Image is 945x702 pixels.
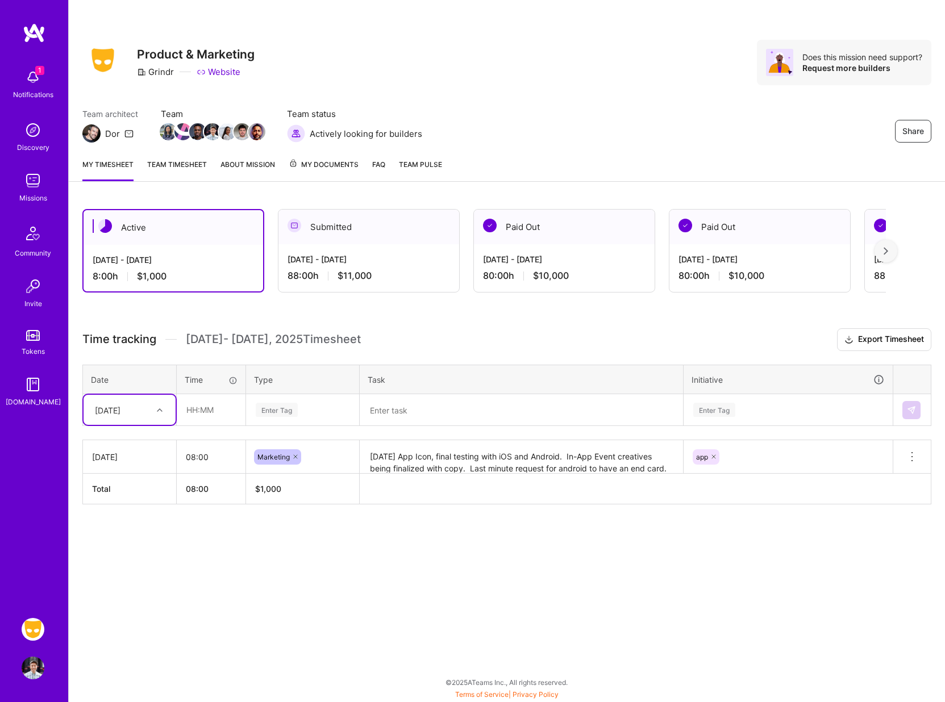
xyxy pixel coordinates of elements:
span: $10,000 [533,270,569,282]
th: 08:00 [177,474,246,504]
img: Invite [22,275,44,298]
img: Company Logo [82,45,123,76]
button: Share [895,120,931,143]
img: Team Member Avatar [234,123,251,140]
div: Enter Tag [256,401,298,419]
a: Privacy Policy [513,690,559,699]
img: Team Architect [82,124,101,143]
img: Team Member Avatar [219,123,236,140]
span: Share [902,126,924,137]
span: Team architect [82,108,138,120]
div: Enter Tag [693,401,735,419]
div: [DATE] - [DATE] [678,253,841,265]
img: discovery [22,119,44,141]
th: Date [83,365,177,394]
a: Team timesheet [147,158,207,181]
div: 88:00 h [288,270,450,282]
span: Marketing [257,453,290,461]
div: Community [15,247,51,259]
img: teamwork [22,169,44,192]
div: [DATE] [92,451,167,463]
div: [DATE] - [DATE] [288,253,450,265]
div: 80:00 h [678,270,841,282]
textarea: [DATE] App Icon, final testing with iOS and Android. In-App Event creatives being finalized with ... [361,441,682,473]
div: Initiative [692,373,885,386]
a: Team Pulse [399,158,442,181]
span: $ 1,000 [255,484,281,494]
img: Team Member Avatar [204,123,221,140]
img: Team Member Avatar [160,123,177,140]
img: right [884,247,888,255]
div: Tokens [22,345,45,357]
h3: Product & Marketing [137,47,255,61]
th: Task [360,365,684,394]
img: Team Member Avatar [174,123,192,140]
img: Active [98,219,112,233]
img: Grindr: Product & Marketing [22,618,44,641]
img: Community [19,220,47,247]
div: 8:00 h [93,270,254,282]
div: Missions [19,192,47,204]
i: icon Mail [124,129,134,138]
button: Export Timesheet [837,328,931,351]
div: Paid Out [669,210,850,244]
a: My Documents [289,158,359,181]
div: Submitted [278,210,459,244]
img: Team Member Avatar [189,123,206,140]
span: Team status [287,108,422,120]
img: Paid Out [678,219,692,232]
a: Website [197,66,240,78]
div: Request more builders [802,62,922,73]
span: $11,000 [338,270,372,282]
div: Time [185,374,238,386]
a: FAQ [372,158,385,181]
div: Does this mission need support? [802,52,922,62]
span: Team [161,108,264,120]
div: [DATE] - [DATE] [483,253,646,265]
span: 1 [35,66,44,75]
div: [DATE] - [DATE] [93,254,254,266]
div: © 2025 ATeams Inc., All rights reserved. [68,668,945,696]
span: [DATE] - [DATE] , 2025 Timesheet [186,332,361,346]
img: Paid Out [483,219,497,232]
img: tokens [26,330,40,341]
img: Team Member Avatar [248,123,265,140]
span: Time tracking [82,332,156,346]
a: Team Member Avatar [176,122,190,141]
input: HH:MM [177,442,245,472]
a: My timesheet [82,158,134,181]
input: HH:MM [177,395,245,425]
img: logo [23,23,45,43]
a: Team Member Avatar [190,122,205,141]
a: Team Member Avatar [249,122,264,141]
img: Actively looking for builders [287,124,305,143]
i: icon Download [844,334,854,346]
img: Avatar [766,49,793,76]
img: User Avatar [22,657,44,679]
img: Submit [907,406,916,415]
a: Team Member Avatar [220,122,235,141]
span: My Documents [289,158,359,171]
div: Notifications [13,89,53,101]
th: Total [83,474,177,504]
a: Team Member Avatar [235,122,249,141]
i: icon Chevron [157,407,163,413]
div: Invite [24,298,42,310]
span: Actively looking for builders [310,128,422,140]
span: $1,000 [137,270,166,282]
div: Discovery [17,141,49,153]
div: Dor [105,128,120,140]
span: app [696,453,708,461]
div: Grindr [137,66,174,78]
a: Terms of Service [455,690,509,699]
i: icon CompanyGray [137,68,146,77]
span: $10,000 [728,270,764,282]
img: guide book [22,373,44,396]
th: Type [246,365,360,394]
div: Active [84,210,263,245]
a: Team Member Avatar [161,122,176,141]
span: | [455,690,559,699]
a: Team Member Avatar [205,122,220,141]
a: About Mission [220,158,275,181]
img: Paid Out [874,219,888,232]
